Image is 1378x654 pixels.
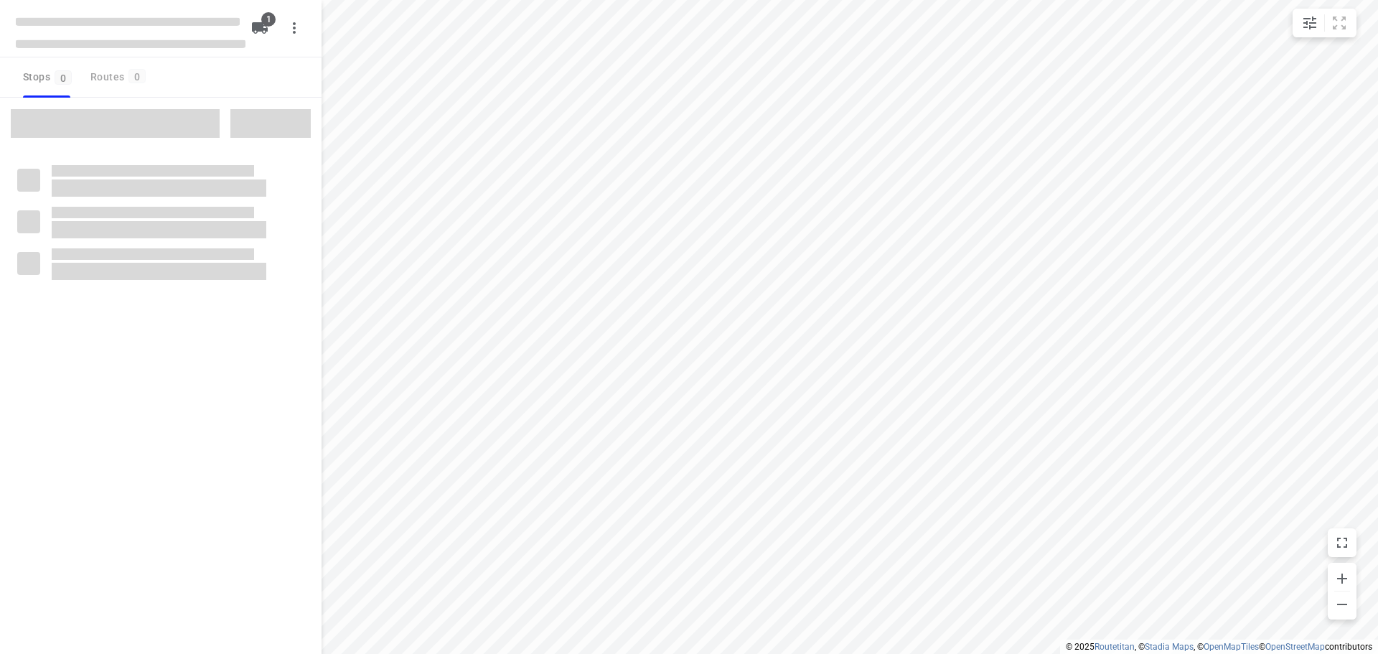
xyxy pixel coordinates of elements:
[1066,642,1372,652] li: © 2025 , © , © © contributors
[1145,642,1194,652] a: Stadia Maps
[1204,642,1259,652] a: OpenMapTiles
[1095,642,1135,652] a: Routetitan
[1295,9,1324,37] button: Map settings
[1265,642,1325,652] a: OpenStreetMap
[1293,9,1356,37] div: small contained button group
